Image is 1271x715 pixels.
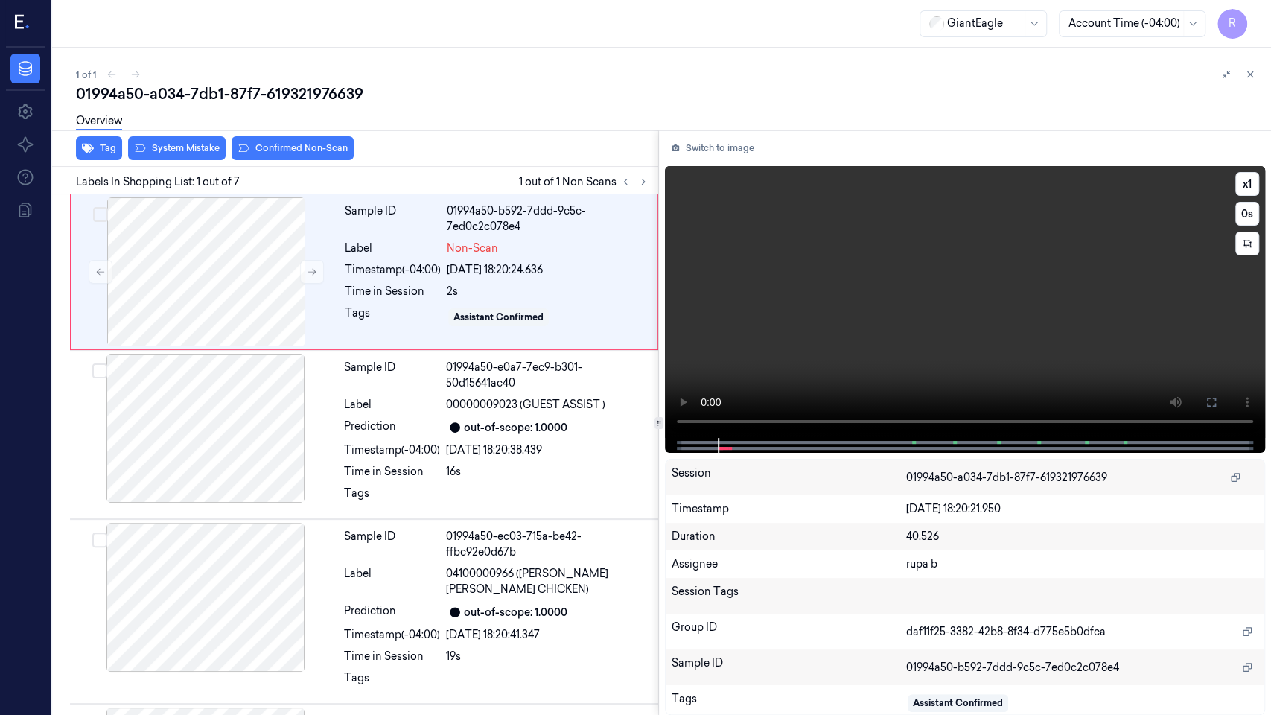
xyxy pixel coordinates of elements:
[76,113,122,130] a: Overview
[344,649,440,664] div: Time in Session
[344,486,440,509] div: Tags
[345,203,441,235] div: Sample ID
[345,262,441,278] div: Timestamp (-04:00)
[344,464,440,480] div: Time in Session
[446,529,649,560] div: 01994a50-ec03-715a-be42-ffbc92e0d67b
[344,603,440,621] div: Prediction
[446,360,649,391] div: 01994a50-e0a7-7ec9-b301-50d15641ac40
[672,556,906,572] div: Assignee
[906,556,1258,572] div: rupa b
[93,207,108,222] button: Select row
[76,136,122,160] button: Tag
[906,660,1119,676] span: 01994a50-b592-7ddd-9c5c-7ed0c2c078e4
[92,363,107,378] button: Select row
[446,566,649,597] span: 04100000966 ([PERSON_NAME] [PERSON_NAME] CHICKEN)
[519,173,652,191] span: 1 out of 1 Non Scans
[1235,172,1259,196] button: x1
[906,501,1258,517] div: [DATE] 18:20:21.950
[672,465,906,489] div: Session
[447,241,498,256] span: Non-Scan
[92,533,107,547] button: Select row
[447,203,649,235] div: 01994a50-b592-7ddd-9c5c-7ed0c2c078e4
[76,174,240,190] span: Labels In Shopping List: 1 out of 7
[344,360,440,391] div: Sample ID
[672,655,906,679] div: Sample ID
[232,136,354,160] button: Confirmed Non-Scan
[672,529,906,544] div: Duration
[344,627,440,643] div: Timestamp (-04:00)
[665,136,760,160] button: Switch to image
[344,566,440,597] div: Label
[446,397,605,413] span: 00000009023 (GUEST ASSIST )
[464,420,567,436] div: out-of-scope: 1.0000
[1217,9,1247,39] button: R
[672,584,906,608] div: Session Tags
[345,305,441,329] div: Tags
[906,470,1107,486] span: 01994a50-a034-7db1-87f7-619321976639
[344,529,440,560] div: Sample ID
[906,624,1106,640] span: daf11f25-3382-42b8-8f34-d775e5b0dfca
[344,442,440,458] div: Timestamp (-04:00)
[672,691,906,715] div: Tags
[76,83,1259,104] div: 01994a50-a034-7db1-87f7-619321976639
[344,670,440,694] div: Tags
[464,605,567,620] div: out-of-scope: 1.0000
[913,696,1003,710] div: Assistant Confirmed
[446,627,649,643] div: [DATE] 18:20:41.347
[345,241,441,256] div: Label
[345,284,441,299] div: Time in Session
[446,464,649,480] div: 16s
[344,419,440,436] div: Prediction
[446,649,649,664] div: 19s
[447,284,649,299] div: 2s
[672,620,906,643] div: Group ID
[906,529,1258,544] div: 40.526
[76,69,97,81] span: 1 of 1
[1235,202,1259,226] button: 0s
[446,442,649,458] div: [DATE] 18:20:38.439
[672,501,906,517] div: Timestamp
[128,136,226,160] button: System Mistake
[447,262,649,278] div: [DATE] 18:20:24.636
[453,311,544,324] div: Assistant Confirmed
[344,397,440,413] div: Label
